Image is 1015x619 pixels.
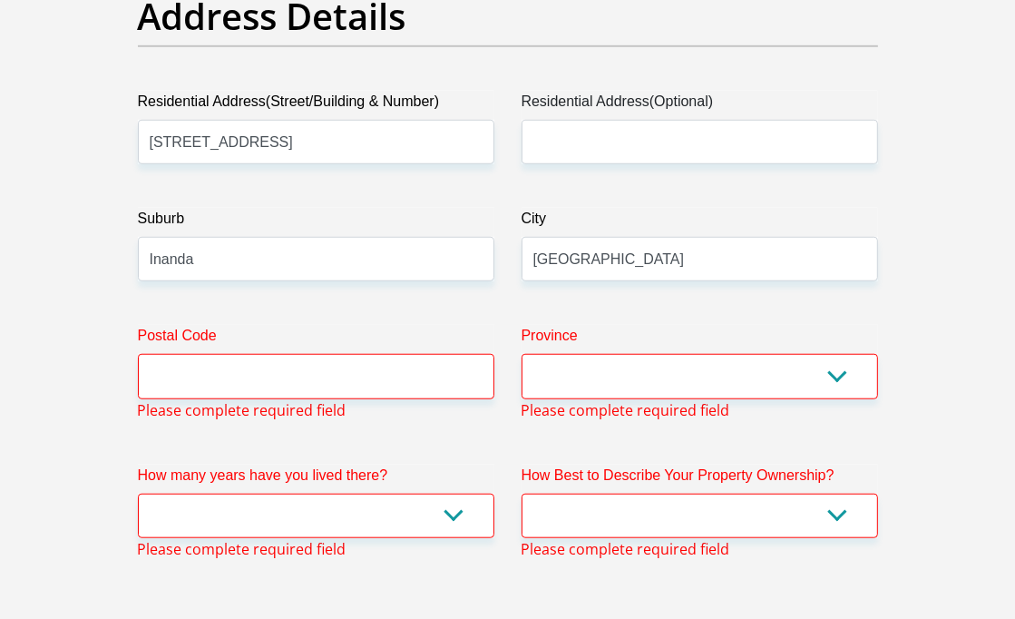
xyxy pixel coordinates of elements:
[138,91,494,120] label: Residential Address(Street/Building & Number)
[522,494,878,538] select: Please select a value
[138,399,346,421] span: Please complete required field
[522,120,878,164] input: Address line 2 (Optional)
[138,494,494,538] select: Please select a value
[522,208,878,237] label: City
[522,354,878,398] select: Please Select a Province
[522,399,730,421] span: Please complete required field
[138,538,346,560] span: Please complete required field
[138,208,494,237] label: Suburb
[522,237,878,281] input: City
[138,465,494,494] label: How many years have you lived there?
[522,325,878,354] label: Province
[522,465,878,494] label: How Best to Describe Your Property Ownership?
[138,237,494,281] input: Suburb
[138,354,494,398] input: Postal Code
[138,120,494,164] input: Valid residential address
[522,91,878,120] label: Residential Address(Optional)
[138,325,494,354] label: Postal Code
[522,538,730,560] span: Please complete required field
